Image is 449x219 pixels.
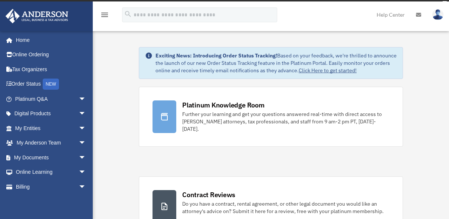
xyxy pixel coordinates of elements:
[124,10,132,18] i: search
[79,136,94,151] span: arrow_drop_down
[5,77,97,92] a: Order StatusNEW
[182,110,389,133] div: Further your learning and get your questions answered real-time with direct access to [PERSON_NAM...
[79,92,94,107] span: arrow_drop_down
[5,47,97,62] a: Online Ordering
[182,200,389,215] div: Do you have a contract, rental agreement, or other legal document you would like an attorney's ad...
[299,67,357,74] a: Click Here to get started!
[100,13,109,19] a: menu
[5,194,97,209] a: Events Calendar
[3,9,71,23] img: Anderson Advisors Platinum Portal
[43,79,59,90] div: NEW
[442,1,447,6] div: close
[182,100,265,110] div: Platinum Knowledge Room
[5,136,97,150] a: My Anderson Teamarrow_drop_down
[5,92,97,106] a: Platinum Q&Aarrow_drop_down
[155,52,397,74] div: Based on your feedback, we're thrilled to announce the launch of our new Order Status Tracking fe...
[79,121,94,136] span: arrow_drop_down
[5,150,97,165] a: My Documentsarrow_drop_down
[100,10,109,19] i: menu
[5,179,97,194] a: Billingarrow_drop_down
[5,62,97,77] a: Tax Organizers
[139,87,403,147] a: Platinum Knowledge Room Further your learning and get your questions answered real-time with dire...
[79,106,94,122] span: arrow_drop_down
[182,190,235,199] div: Contract Reviews
[79,179,94,195] span: arrow_drop_down
[79,165,94,180] span: arrow_drop_down
[5,106,97,121] a: Digital Productsarrow_drop_down
[5,165,97,180] a: Online Learningarrow_drop_down
[432,9,443,20] img: User Pic
[79,150,94,165] span: arrow_drop_down
[155,52,277,59] strong: Exciting News: Introducing Order Status Tracking!
[5,33,94,47] a: Home
[5,121,97,136] a: My Entitiesarrow_drop_down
